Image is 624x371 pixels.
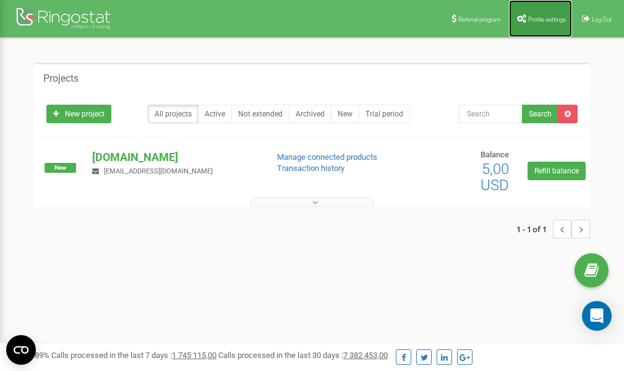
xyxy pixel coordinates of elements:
[458,16,501,23] span: Referral program
[198,105,232,123] a: Active
[331,105,359,123] a: New
[359,105,410,123] a: Trial period
[459,105,523,123] input: Search
[51,351,216,360] span: Calls processed in the last 7 days :
[481,150,509,159] span: Balance
[289,105,331,123] a: Archived
[582,301,612,331] div: Open Intercom Messenger
[218,351,388,360] span: Calls processed in the last 30 days :
[277,152,377,162] a: Manage connected products
[231,105,289,123] a: Not extended
[92,149,257,165] p: [DOMAIN_NAME]
[6,335,36,365] button: Open CMP widget
[43,73,79,84] h5: Projects
[343,351,388,360] u: 7 382 453,00
[516,220,553,238] span: 1 - 1 of 1
[481,160,509,194] span: 5,00 USD
[592,16,612,23] span: Log Out
[46,105,111,123] a: New project
[528,16,566,23] span: Profile settings
[528,162,586,180] a: Refill balance
[516,207,590,251] nav: ...
[104,167,213,175] span: [EMAIL_ADDRESS][DOMAIN_NAME]
[148,105,199,123] a: All projects
[172,351,216,360] u: 1 745 115,00
[277,164,344,173] a: Transaction history
[522,105,558,123] button: Search
[45,163,76,173] span: New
